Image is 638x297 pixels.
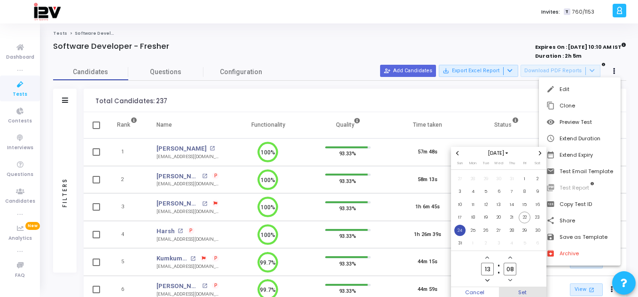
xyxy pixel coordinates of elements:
[506,186,518,198] span: 7
[469,160,476,166] span: Mon
[493,173,505,185] span: 30
[479,172,492,185] td: July 29, 2025
[454,212,466,223] span: 17
[519,212,530,223] span: 22
[531,237,544,250] td: September 6, 2025
[505,185,518,198] td: August 7, 2025
[492,237,506,250] td: September 3, 2025
[453,198,467,211] td: August 10, 2025
[453,237,467,250] td: August 31, 2025
[531,211,544,224] td: August 23, 2025
[518,237,531,250] td: September 5, 2025
[467,160,480,169] th: Monday
[467,198,480,211] td: August 11, 2025
[482,160,490,166] span: Tue
[536,149,544,157] button: Next month
[453,224,467,237] td: August 24, 2025
[505,224,518,237] td: August 28, 2025
[480,186,492,198] span: 5
[485,149,513,157] span: [DATE]
[506,212,518,223] span: 21
[480,237,492,249] span: 2
[532,186,544,198] span: 9
[453,172,467,185] td: July 27, 2025
[480,225,492,236] span: 26
[531,172,544,185] td: August 2, 2025
[467,225,479,236] span: 25
[454,199,466,211] span: 10
[519,199,530,211] span: 15
[509,160,515,166] span: Thu
[535,160,540,166] span: Sat
[505,160,518,169] th: Thursday
[467,224,480,237] td: August 25, 2025
[453,211,467,224] td: August 17, 2025
[518,185,531,198] td: August 8, 2025
[494,160,503,166] span: Wed
[485,149,513,157] button: Choose month and year
[480,212,492,223] span: 19
[454,186,466,198] span: 3
[523,160,526,166] span: Fri
[505,198,518,211] td: August 14, 2025
[493,186,505,198] span: 6
[493,199,505,211] span: 13
[454,237,466,249] span: 31
[492,185,506,198] td: August 6, 2025
[506,199,518,211] span: 14
[479,237,492,250] td: September 2, 2025
[479,198,492,211] td: August 12, 2025
[505,211,518,224] td: August 21, 2025
[518,211,531,224] td: August 22, 2025
[493,237,505,249] span: 3
[532,225,544,236] span: 30
[467,173,479,185] span: 28
[531,185,544,198] td: August 9, 2025
[483,276,491,284] button: Minus a hour
[532,237,544,249] span: 6
[492,172,506,185] td: July 30, 2025
[453,160,467,169] th: Sunday
[480,199,492,211] span: 12
[467,185,480,198] td: August 4, 2025
[519,225,530,236] span: 29
[493,225,505,236] span: 27
[467,211,480,224] td: August 18, 2025
[480,173,492,185] span: 29
[505,237,518,250] td: September 4, 2025
[492,160,506,169] th: Wednesday
[505,172,518,185] td: July 31, 2025
[531,160,544,169] th: Saturday
[479,224,492,237] td: August 26, 2025
[467,172,480,185] td: July 28, 2025
[453,149,461,157] button: Previous month
[479,185,492,198] td: August 5, 2025
[518,198,531,211] td: August 15, 2025
[492,224,506,237] td: August 27, 2025
[467,237,479,249] span: 1
[454,225,466,236] span: 24
[518,224,531,237] td: August 29, 2025
[506,237,518,249] span: 4
[518,160,531,169] th: Friday
[532,173,544,185] span: 2
[506,173,518,185] span: 31
[467,199,479,211] span: 11
[506,276,514,284] button: Minus a minute
[467,237,480,250] td: September 1, 2025
[454,173,466,185] span: 27
[483,254,491,262] button: Add a hour
[479,160,492,169] th: Tuesday
[519,237,530,249] span: 5
[453,185,467,198] td: August 3, 2025
[532,212,544,223] span: 23
[506,225,518,236] span: 28
[531,198,544,211] td: August 16, 2025
[493,212,505,223] span: 20
[519,186,530,198] span: 8
[518,172,531,185] td: August 1, 2025
[467,186,479,198] span: 4
[492,211,506,224] td: August 20, 2025
[506,254,514,262] button: Add a minute
[479,211,492,224] td: August 19, 2025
